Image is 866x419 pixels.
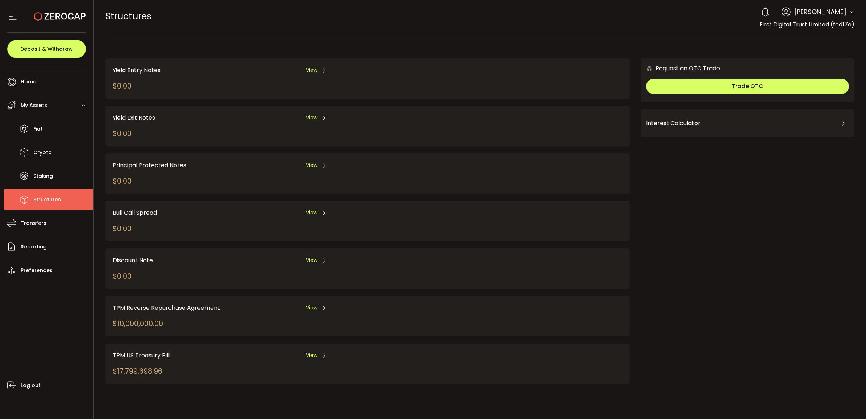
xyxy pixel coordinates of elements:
span: Yield Entry Notes [113,66,161,75]
div: Request an OTC Trade [641,64,720,73]
span: Structures [33,194,61,205]
span: Trade OTC [732,82,763,90]
div: $0.00 [113,223,132,234]
span: Bull Call Spread [113,208,157,217]
span: Structures [105,10,151,22]
span: View [306,256,317,264]
img: 6nGpN7MZ9FLuBP83NiajKbTRY4UzlzQtBKtCrLLspmCkSvCZHBKvY3NxgQaT5JnOQREvtQ257bXeeSTueZfAPizblJ+Fe8JwA... [646,65,653,72]
span: Discount Note [113,256,153,265]
span: TPM Reverse Repurchase Agreement [113,303,220,312]
span: View [306,114,317,122]
div: $0.00 [113,81,132,91]
span: Home [21,77,36,87]
span: View [306,161,317,169]
iframe: Chat Widget [830,384,866,419]
div: $17,799,698.96 [113,366,162,377]
span: Reporting [21,242,47,252]
span: Preferences [21,265,53,276]
span: Yield Exit Notes [113,113,155,122]
span: View [306,66,317,74]
span: Fiat [33,124,43,134]
div: $0.00 [113,271,132,282]
div: $0.00 [113,128,132,139]
span: Staking [33,171,53,181]
div: $10,000,000.00 [113,318,163,329]
span: [PERSON_NAME] [794,7,846,17]
span: First Digital Trust Limited (fcd17e) [759,20,854,29]
span: Principal Protected Notes [113,161,186,170]
span: View [306,304,317,312]
button: Deposit & Withdraw [7,40,86,58]
span: View [306,209,317,217]
span: View [306,352,317,359]
span: My Assets [21,100,47,111]
span: Crypto [33,147,52,158]
span: Deposit & Withdraw [20,46,73,52]
span: TPM US Treasury Bill [113,351,170,360]
button: Trade OTC [646,79,849,94]
span: Log out [21,380,41,391]
div: Interest Calculator [646,115,849,132]
span: Transfers [21,218,46,229]
div: $0.00 [113,176,132,186]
